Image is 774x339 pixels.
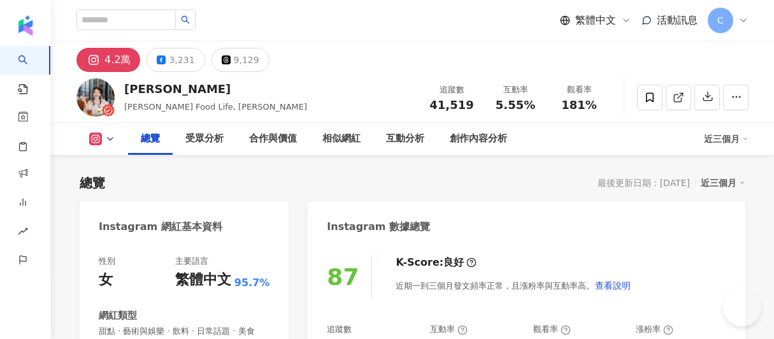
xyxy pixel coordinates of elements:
div: 總覽 [80,174,105,192]
div: 4.2萬 [104,51,131,69]
div: 漲粉率 [636,324,673,335]
span: 甜點 · 藝術與娛樂 · 飲料 · 日常話題 · 美食 [99,326,269,337]
span: C [717,13,724,27]
div: 互動率 [491,83,540,96]
div: 相似網紅 [322,131,361,147]
div: Instagram 網紅基本資料 [99,220,222,234]
div: 觀看率 [533,324,571,335]
span: 95.7% [234,276,270,290]
div: 87 [327,264,359,290]
button: 查看說明 [594,273,631,298]
span: 活動訊息 [657,14,698,26]
div: 觀看率 [555,83,603,96]
iframe: Help Scout Beacon - Open [723,288,761,326]
span: rise [18,219,28,247]
div: 繁體中文 [175,270,231,290]
div: Instagram 數據總覽 [327,220,430,234]
div: 性別 [99,256,115,267]
div: 9,129 [234,51,259,69]
div: 女 [99,270,113,290]
img: logo icon [15,15,36,36]
div: 3,231 [169,51,194,69]
span: 181% [561,99,597,112]
button: 4.2萬 [76,48,140,72]
div: [PERSON_NAME] [124,81,307,97]
a: search [18,46,43,96]
div: 互動分析 [386,131,424,147]
div: 受眾分析 [185,131,224,147]
div: 追蹤數 [327,324,352,335]
div: 最後更新日期：[DATE] [598,178,690,188]
div: 網紅類型 [99,309,137,322]
div: 創作內容分析 [450,131,507,147]
span: 查看說明 [595,280,631,291]
span: 41,519 [429,98,473,112]
button: 9,129 [211,48,269,72]
button: 3,231 [147,48,204,72]
div: 追蹤數 [427,83,476,96]
img: KOL Avatar [76,78,115,117]
span: search [181,15,190,24]
span: [PERSON_NAME] Food Life, [PERSON_NAME] [124,102,307,112]
div: 合作與價值 [249,131,297,147]
div: 良好 [443,256,464,270]
span: 繁體中文 [575,13,616,27]
span: 5.55% [496,99,535,112]
div: 近三個月 [704,129,749,149]
div: 近三個月 [701,175,745,191]
div: 主要語言 [175,256,208,267]
div: 互動率 [430,324,468,335]
div: K-Score : [396,256,477,270]
div: 近期一到三個月發文頻率正常，且漲粉率與互動率高。 [396,273,631,298]
div: 總覽 [141,131,160,147]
